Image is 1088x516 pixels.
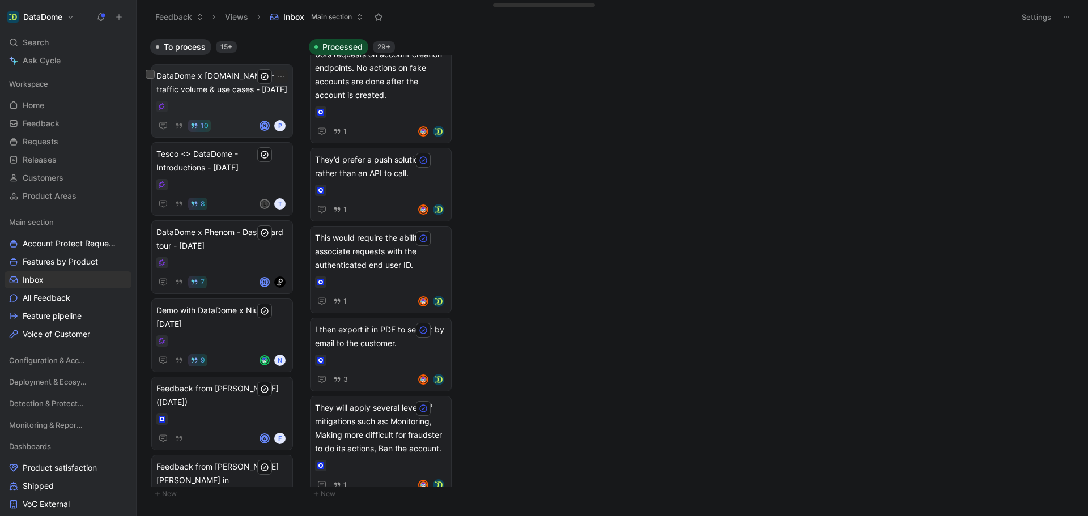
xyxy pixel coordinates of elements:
[5,214,131,343] div: Main sectionAccount Protect RequestsFeatures by ProductInboxAll FeedbackFeature pipelineVoice of ...
[9,216,54,228] span: Main section
[23,310,82,322] span: Feature pipeline
[419,481,427,489] img: avatar
[23,154,57,165] span: Releases
[5,9,77,25] button: DataDomeDataDome
[9,376,87,387] span: Deployment & Ecosystem
[23,480,54,492] span: Shipped
[274,355,286,366] div: N
[433,479,444,491] img: logo
[23,462,97,474] span: Product satisfaction
[23,172,63,184] span: Customers
[9,355,86,366] span: Configuration & Access
[150,8,209,25] button: Feedback
[5,416,131,437] div: Monitoring & Reporting
[151,142,293,216] a: Tesco <> DataDome - Introductions - [DATE]8LT
[343,481,347,488] span: 1
[156,304,288,331] span: Demo with DataDome x Nium - [DATE]
[274,198,286,210] div: T
[156,225,288,253] span: DataDome x Phenom - Dashboard tour - [DATE]
[331,479,349,491] button: 1
[311,11,352,23] span: Main section
[5,75,131,92] div: Workspace
[343,376,348,383] span: 3
[150,487,300,501] button: New
[5,395,131,412] div: Detection & Protection
[343,298,347,305] span: 1
[5,438,131,455] div: Dashboards
[156,147,288,174] span: Tesco <> DataDome - Introductions - [DATE]
[433,296,444,307] img: logo
[5,373,131,390] div: Deployment & Ecosystem
[274,276,286,288] img: logo
[274,120,286,131] div: P
[5,395,131,415] div: Detection & Protection
[5,97,131,114] a: Home
[433,374,444,385] img: logo
[9,419,86,430] span: Monitoring & Reporting
[23,12,62,22] h1: DataDome
[419,376,427,383] img: avatar
[310,15,452,143] a: [DATE], DD protects against fake account creation by blocking bad bots requests on account creati...
[156,69,288,96] span: DataDome x [DOMAIN_NAME] - traffic volume & use cases - [DATE]
[5,308,131,325] a: Feature pipeline
[331,203,349,216] button: 1
[315,20,447,102] span: [DATE], DD protects against fake account creation by blocking bad bots requests on account creati...
[5,133,131,150] a: Requests
[265,8,368,25] button: InboxMain section
[283,11,304,23] span: Inbox
[5,326,131,343] a: Voice of Customer
[23,136,58,147] span: Requests
[433,126,444,137] img: logo
[150,39,211,55] button: To process
[5,459,131,476] a: Product satisfaction
[146,34,304,506] div: To process15+New
[188,198,207,210] button: 8
[23,100,44,111] span: Home
[23,292,70,304] span: All Feedback
[5,352,131,369] div: Configuration & Access
[315,323,447,350] span: I then export it in PDF to send it by email to the customer.
[5,496,131,513] a: VoC External
[5,169,131,186] a: Customers
[23,238,116,249] span: Account Protect Requests
[156,382,288,409] span: Feedback from [PERSON_NAME] ([DATE])
[201,279,205,285] span: 7
[201,201,205,207] span: 8
[261,356,269,364] img: avatar
[433,204,444,215] img: logo
[261,434,269,442] div: A
[23,36,49,49] span: Search
[23,190,76,202] span: Product Areas
[5,235,131,252] a: Account Protect Requests
[419,206,427,214] img: avatar
[23,329,90,340] span: Voice of Customer
[5,477,131,494] a: Shipped
[1017,9,1056,25] button: Settings
[151,298,293,372] a: Demo with DataDome x Nium - [DATE]9avatarN
[343,128,347,135] span: 1
[5,187,131,204] a: Product Areas
[310,318,452,391] a: I then export it in PDF to send it by email to the customer.3avatarlogo
[151,377,293,450] a: Feedback from [PERSON_NAME] ([DATE])AF
[156,460,288,501] span: Feedback from [PERSON_NAME] [PERSON_NAME] in [PERSON_NAME] - [DATE]
[23,54,61,67] span: Ask Cycle
[5,52,131,69] a: Ask Cycle
[188,120,211,132] button: 10
[309,487,458,501] button: New
[373,41,395,53] div: 29+
[419,127,427,135] img: avatar
[9,398,85,409] span: Detection & Protection
[304,34,463,506] div: Processed29+New
[9,78,48,89] span: Workspace
[309,39,368,55] button: Processed
[9,441,51,452] span: Dashboards
[23,274,44,285] span: Inbox
[310,226,452,313] a: This would require the ability to associate requests with the authenticated end user ID.1avatarlogo
[5,289,131,306] a: All Feedback
[419,297,427,305] img: avatar
[5,253,131,270] a: Features by Product
[164,41,206,53] span: To process
[310,148,452,221] a: They’d prefer a push solution rather than an API to call.1avatarlogo
[261,278,269,286] div: N
[188,276,207,288] button: 7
